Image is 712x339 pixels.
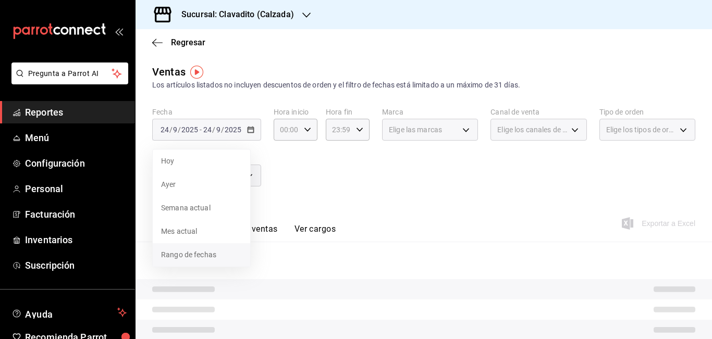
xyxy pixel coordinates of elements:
[169,125,173,134] span: /
[382,108,478,116] label: Marca
[173,125,178,134] input: --
[221,125,224,134] span: /
[25,258,127,272] span: Suscripción
[490,108,586,116] label: Canal de venta
[178,125,181,134] span: /
[224,125,242,134] input: ----
[152,80,695,91] div: Los artículos listados no incluyen descuentos de orden y el filtro de fechas está limitado a un m...
[11,62,128,84] button: Pregunta a Parrot AI
[203,125,212,134] input: --
[497,124,567,135] span: Elige los canales de venta
[389,124,442,135] span: Elige las marcas
[212,125,215,134] span: /
[169,224,336,242] div: navigation tabs
[606,124,676,135] span: Elige los tipos de orden
[152,64,186,80] div: Ventas
[25,306,113,319] span: Ayuda
[25,105,127,119] span: Reportes
[173,8,294,21] h3: Sucursal: Clavadito (Calzada)
[152,108,261,116] label: Fecha
[294,224,336,242] button: Ver cargos
[25,233,127,247] span: Inventarios
[181,125,199,134] input: ----
[152,37,205,47] button: Regresar
[237,224,278,242] button: Ver ventas
[25,182,127,196] span: Personal
[274,108,317,116] label: Hora inicio
[161,156,242,167] span: Hoy
[326,108,370,116] label: Hora fin
[161,249,242,260] span: Rango de fechas
[25,156,127,170] span: Configuración
[200,125,202,134] span: -
[599,108,695,116] label: Tipo de orden
[160,125,169,134] input: --
[216,125,221,134] input: --
[25,207,127,221] span: Facturación
[161,179,242,190] span: Ayer
[171,37,205,47] span: Regresar
[28,68,112,79] span: Pregunta a Parrot AI
[161,226,242,237] span: Mes actual
[115,27,123,35] button: open_drawer_menu
[25,131,127,145] span: Menú
[7,76,128,86] a: Pregunta a Parrot AI
[190,66,203,79] img: Tooltip marker
[161,203,242,214] span: Semana actual
[152,254,695,267] p: Resumen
